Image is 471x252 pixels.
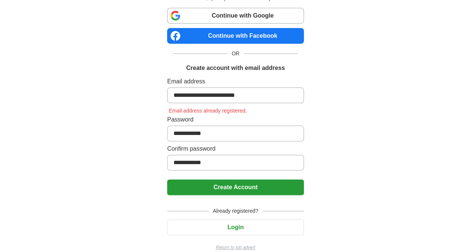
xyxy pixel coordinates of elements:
label: Email address [167,77,304,86]
button: Login [167,219,304,235]
a: Continue with Google [167,8,304,24]
a: Login [167,224,304,230]
span: Email address already registered. [167,108,248,114]
label: Password [167,115,304,124]
span: Already registered? [208,207,263,215]
span: OR [227,50,244,58]
label: Confirm password [167,144,304,153]
a: Return to job advert [167,244,304,251]
h1: Create account with email address [186,64,285,73]
a: Continue with Facebook [167,28,304,44]
button: Create Account [167,179,304,195]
